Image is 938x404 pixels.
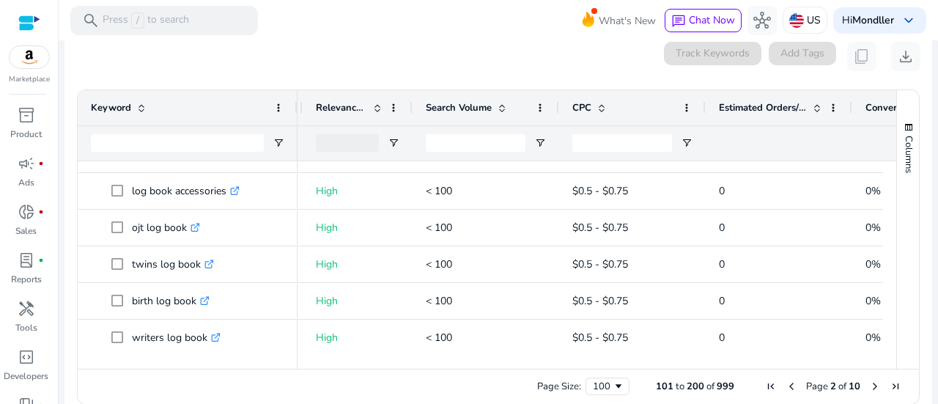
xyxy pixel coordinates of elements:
span: of [838,380,846,393]
span: $0.5 - $0.75 [572,184,628,198]
p: Hi [842,15,894,26]
p: Tools [15,321,37,334]
span: download [897,48,915,65]
p: writers log book [132,323,221,353]
p: High [316,323,399,353]
span: $0.5 - $0.75 [572,294,628,308]
p: Marketplace [9,74,50,85]
span: Keyword [91,101,131,114]
input: Search Volume Filter Input [426,134,525,152]
button: Open Filter Menu [388,137,399,149]
span: Chat Now [689,13,735,27]
button: Open Filter Menu [534,137,546,149]
span: Search Volume [426,101,492,114]
p: Ads [18,176,34,189]
span: 0% [865,257,881,271]
span: 0 [719,294,725,308]
span: campaign [18,155,35,172]
span: 0% [865,221,881,235]
p: US [807,7,821,33]
span: Estimated Orders/Month [719,101,807,114]
button: hub [747,6,777,35]
span: < 100 [426,184,452,198]
span: donut_small [18,203,35,221]
span: < 100 [426,294,452,308]
span: < 100 [426,257,452,271]
p: ojt log book [132,213,200,243]
span: 0% [865,331,881,345]
div: Last Page [890,381,901,392]
b: Mondller [852,13,894,27]
span: code_blocks [18,348,35,366]
p: Developers [4,370,48,383]
p: log book accessories [132,176,240,206]
span: 999 [717,380,734,393]
span: What's New [599,8,656,34]
span: inventory_2 [18,106,35,124]
p: High [316,176,399,206]
p: High [316,286,399,316]
div: First Page [765,381,777,392]
span: CPC [572,101,591,114]
p: twins log book [132,249,214,279]
span: $0.5 - $0.75 [572,257,628,271]
div: 100 [593,380,613,393]
p: Press to search [103,12,189,29]
p: Product [10,128,42,141]
div: Page Size [586,378,629,395]
span: hub [753,12,771,29]
span: of [706,380,714,393]
span: 2 [830,380,836,393]
span: 0 [719,221,725,235]
button: chatChat Now [665,9,742,32]
img: amazon.svg [10,46,49,68]
div: Previous Page [786,381,797,392]
input: CPC Filter Input [572,134,672,152]
span: 101 [656,380,673,393]
span: Page [806,380,828,393]
span: fiber_manual_record [38,209,44,215]
span: 200 [687,380,704,393]
input: Keyword Filter Input [91,134,264,152]
span: chat [671,14,686,29]
button: Open Filter Menu [273,137,284,149]
span: 0 [719,184,725,198]
p: Sales [15,224,37,238]
button: Open Filter Menu [681,137,693,149]
p: birth log book [132,286,210,316]
span: $0.5 - $0.75 [572,331,628,345]
span: fiber_manual_record [38,161,44,166]
span: < 100 [426,147,452,161]
p: Reports [11,273,42,286]
button: download [891,42,920,71]
p: High [316,213,399,243]
span: lab_profile [18,251,35,269]
span: $0.5 - $0.75 [572,221,628,235]
span: 0% [865,184,881,198]
span: Relevance Score [316,101,367,114]
span: fiber_manual_record [38,257,44,263]
div: Page Size: [537,380,581,393]
div: Next Page [869,381,881,392]
span: < 100 [426,221,452,235]
span: 0 [719,257,725,271]
span: handyman [18,300,35,317]
img: us.svg [789,13,804,28]
span: 10 [849,380,860,393]
span: to [676,380,684,393]
span: Conversion Rate [865,101,938,114]
p: High [316,249,399,279]
span: / [131,12,144,29]
span: search [82,12,100,29]
span: Columns [902,136,915,173]
span: 0% [865,294,881,308]
span: keyboard_arrow_down [900,12,917,29]
span: < 100 [426,331,452,345]
span: 0 [719,331,725,345]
